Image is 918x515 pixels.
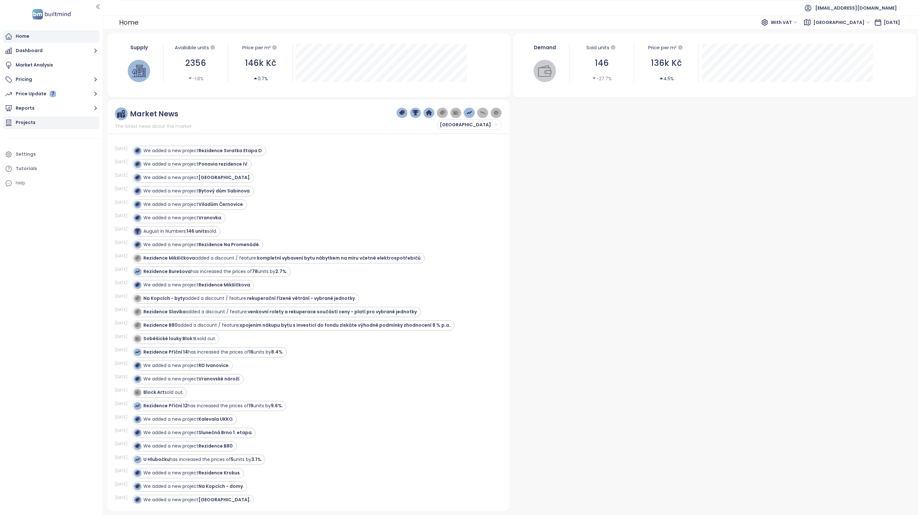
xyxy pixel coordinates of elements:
[253,75,268,82] div: 0.7%
[198,416,233,422] strong: Kalevala UKKO
[637,57,695,70] div: 136k Kč
[257,255,421,261] strong: kompletní vybavení bytu nábytkem na míru včetně elektrospotřebičů
[143,389,183,396] div: sold out.
[538,64,552,78] img: wallet
[143,402,188,409] strong: Rezidence Příční 12
[143,416,234,423] div: We added a new project .
[198,496,250,503] strong: [GEOGRAPHIC_DATA]
[143,228,217,235] div: August in Numbers: sold.
[231,57,289,70] div: 146k Kč
[143,161,248,168] div: We added a new project .
[115,347,131,353] div: [DATE]
[813,18,870,27] span: Brno
[198,147,262,154] strong: Rezidence Svratka Etapa D
[143,496,251,503] div: We added a new project .
[135,242,140,247] img: icon
[884,19,900,26] span: [DATE]
[198,429,252,436] strong: Slunečná Brno 1. etapa
[198,241,259,248] strong: Rezidence Na Promenádě
[135,323,140,327] img: icon
[198,188,250,194] strong: Bytový dům Sabinova
[115,455,131,460] div: [DATE]
[240,322,450,328] strong: spojením nákupu bytu s investicí do fondu získáte výhodné podmínky zhodnocení 8 % p.a.
[143,389,165,395] strong: Block Art
[659,76,664,81] span: caret-up
[251,456,261,463] strong: 3.1%
[143,295,185,301] strong: Na Kopcích - byty
[198,362,229,369] strong: RD Ivanovice
[143,322,178,328] strong: Rezidence B80
[143,483,244,490] div: We added a new project .
[143,456,170,463] strong: U Hlubočku
[198,483,243,489] strong: Na Kopcích - domy
[135,215,140,220] img: icon
[115,159,131,165] div: [DATE]
[16,165,37,173] div: Tutorials
[135,363,140,368] img: icon
[466,110,472,116] img: price-increases.png
[115,441,131,447] div: [DATE]
[16,150,36,158] div: Settings
[115,213,131,219] div: [DATE]
[3,162,100,175] a: Tutorials
[167,44,225,51] div: Available units
[115,240,131,246] div: [DATE]
[143,255,422,261] div: added a discount / feature: .
[198,376,239,382] strong: Vranovské nároží
[252,268,258,275] strong: 78
[143,322,451,329] div: added a discount / feature: .
[135,471,140,475] img: icon
[135,444,140,448] img: icon
[50,91,56,97] div: 7
[413,110,418,116] img: trophy-dark-blue.png
[115,280,131,286] div: [DATE]
[135,457,140,462] img: icon
[143,188,251,194] div: We added a new project .
[135,175,140,180] img: icon
[439,110,445,116] img: price-tag-grey.png
[115,414,131,420] div: [DATE]
[135,202,140,207] img: icon
[659,75,674,82] div: 4.5%
[135,336,140,341] img: icon
[115,320,131,326] div: [DATE]
[573,44,631,51] div: Sold units
[143,282,251,288] div: We added a new project .
[115,186,131,192] div: [DATE]
[143,349,284,355] div: has increased the prices of units by .
[143,376,240,382] div: We added a new project .
[143,349,188,355] strong: Rezidence Příční 14
[188,76,192,81] span: caret-down
[135,296,140,300] img: icon
[115,468,131,474] div: [DATE]
[249,349,254,355] strong: 16
[143,308,186,315] strong: Rezidence Slavíka
[16,119,36,127] div: Projects
[135,484,140,488] img: icon
[247,295,355,301] strong: rekuperační řízené větrání - vybrané jednotky
[143,147,263,154] div: We added a new project .
[771,18,798,27] span: With VAT
[115,374,131,380] div: [DATE]
[115,495,131,501] div: [DATE]
[115,387,131,393] div: [DATE]
[143,402,283,409] div: has increased the prices of units by .
[119,17,139,28] div: Home
[271,349,283,355] strong: 8.4%
[115,481,131,487] div: [DATE]
[135,390,140,394] img: icon
[115,428,131,433] div: [DATE]
[815,0,897,16] span: [EMAIL_ADDRESS][DOMAIN_NAME]
[115,267,131,272] div: [DATE]
[16,90,56,98] div: Price Update
[198,282,250,288] strong: Rezidence Mikšíčkova
[135,148,140,153] img: icon
[135,189,140,193] img: icon
[143,174,251,181] div: We added a new project .
[135,430,140,435] img: icon
[249,402,253,409] strong: 19
[143,215,222,221] div: We added a new project .
[198,470,240,476] strong: Rezidence Krokus
[143,268,191,275] strong: Rezidence Burešova
[493,110,499,116] img: information-circle.png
